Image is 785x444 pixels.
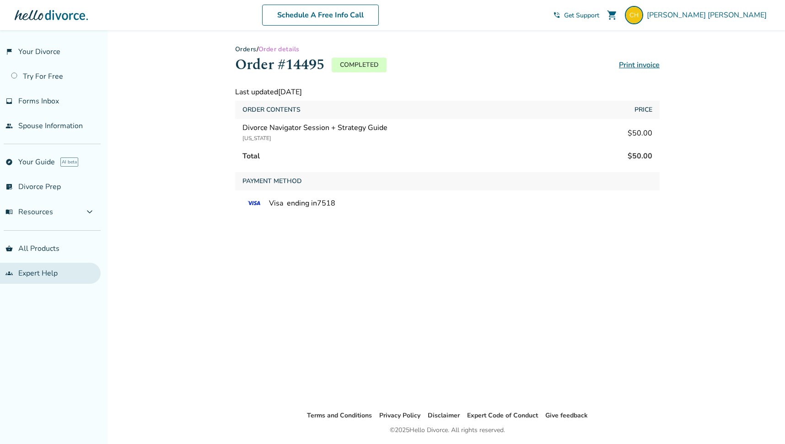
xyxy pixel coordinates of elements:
span: Resources [5,207,53,217]
span: Price [634,104,652,115]
iframe: Chat Widget [739,400,785,444]
span: groups [5,270,13,277]
span: phone_in_talk [553,11,560,19]
div: ending in 7518 [235,190,660,216]
img: carrie.rau@gmail.com [625,6,643,24]
a: Schedule A Free Info Call [262,5,379,26]
span: Total [242,151,260,161]
span: menu_book [5,208,13,216]
a: Print invoice [619,60,660,70]
li: Disclaimer [428,410,460,421]
span: list_alt_check [5,183,13,190]
span: inbox [5,97,13,105]
img: VISA [242,198,265,209]
div: / [235,45,660,54]
span: expand_more [84,206,95,217]
div: [US_STATE] [242,133,387,144]
div: $50.00 [628,128,652,138]
span: [PERSON_NAME] [PERSON_NAME] [647,10,770,20]
div: Last updated [DATE] [235,87,660,97]
li: Give feedback [545,410,588,421]
div: © 2025 Hello Divorce. All rights reserved. [390,425,505,436]
a: Privacy Policy [379,411,420,420]
span: Order Contents [242,104,301,115]
h1: Order #14495 [235,54,324,76]
span: AI beta [60,157,78,167]
span: Payment Method [242,176,302,187]
span: Forms Inbox [18,96,59,106]
span: shopping_cart [607,10,618,21]
span: $50.00 [628,151,652,161]
span: shopping_basket [5,245,13,252]
a: Orders [235,45,257,54]
span: Order details [258,45,299,54]
a: phone_in_talkGet Support [553,11,599,20]
div: Divorce Navigator Session + Strategy Guide [242,123,387,144]
span: people [5,122,13,130]
p: Completed [332,58,387,72]
span: explore [5,158,13,166]
a: Terms and Conditions [307,411,372,420]
a: Expert Code of Conduct [467,411,538,420]
span: Get Support [564,11,599,20]
span: flag_2 [5,48,13,55]
span: Visa [269,198,283,208]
